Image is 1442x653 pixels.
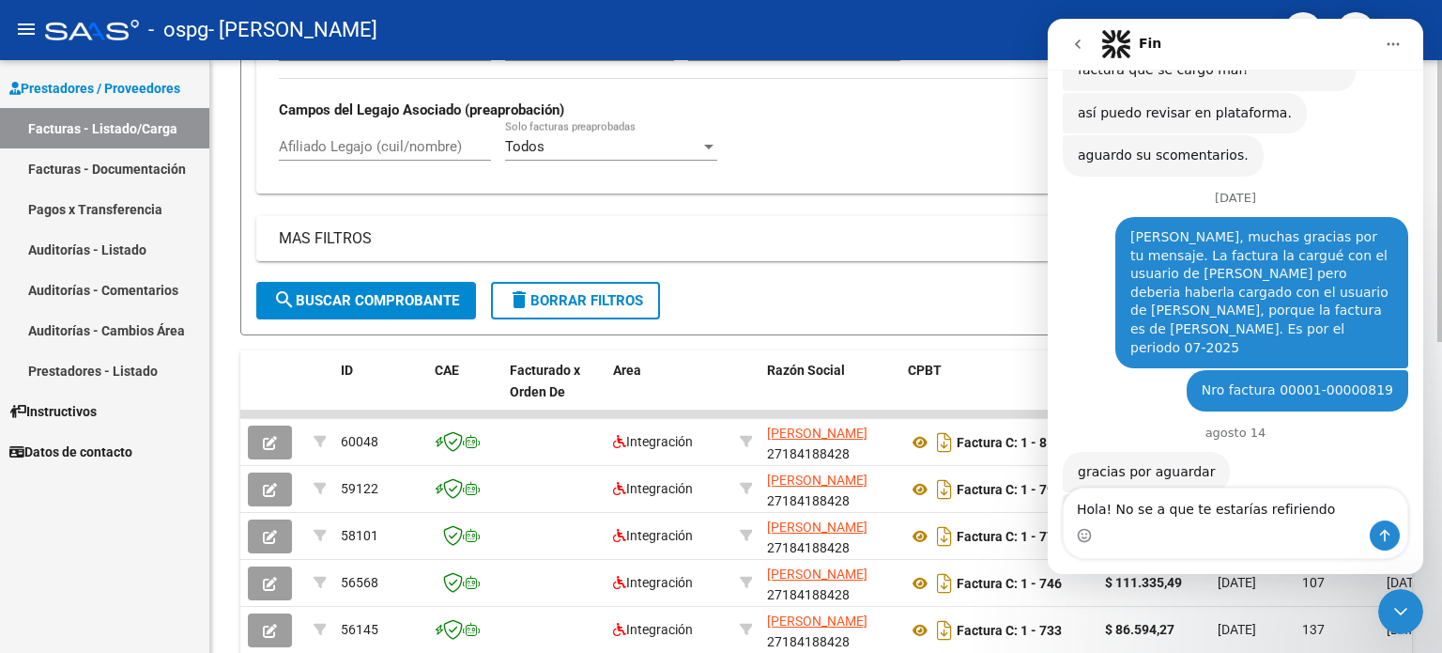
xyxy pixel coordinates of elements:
i: Descargar documento [932,521,957,552]
span: 56145 [341,622,378,637]
span: Integración [613,528,693,543]
span: 137 [1302,622,1325,637]
span: 56568 [341,575,378,590]
span: Prestadores / Proveedores [9,78,180,99]
span: Buscar Comprobante [273,292,459,309]
span: [DATE] [1218,575,1256,590]
span: - [PERSON_NAME] [208,9,377,51]
span: 58101 [341,528,378,543]
div: 27184188428 [767,517,893,556]
mat-icon: search [273,288,296,311]
div: 27184188428 [767,470,893,509]
span: [PERSON_NAME] [767,520,867,535]
span: Integración [613,622,693,637]
i: Descargar documento [932,474,957,505]
span: 59122 [341,481,378,496]
span: [DATE] [1218,622,1256,637]
datatable-header-cell: Facturado x Orden De [502,350,606,433]
strong: Factura C: 1 - 799 [957,482,1062,497]
span: [PERSON_NAME] [767,614,867,629]
i: Descargar documento [932,568,957,599]
button: Buscar Comprobante [256,282,476,319]
span: Todos [505,138,545,155]
datatable-header-cell: Area [606,350,732,433]
span: [PERSON_NAME] [767,473,867,488]
span: 60048 [341,434,378,449]
mat-panel-title: MAS FILTROS [279,228,1351,249]
span: Area [613,363,641,378]
strong: Campos del Legajo Asociado (preaprobación) [279,101,564,118]
div: 27184188428 [767,564,893,603]
span: [PERSON_NAME] [767,567,867,582]
i: Descargar documento [932,428,957,458]
strong: Factura C: 1 - 776 [957,529,1062,544]
span: Integración [613,481,693,496]
strong: Factura C: 1 - 746 [957,576,1062,591]
datatable-header-cell: CAE [427,350,502,433]
i: Descargar documento [932,615,957,645]
strong: $ 111.335,49 [1105,575,1182,590]
span: Integración [613,575,693,590]
span: CAE [435,363,459,378]
span: Instructivos [9,401,97,422]
span: Integración [613,434,693,449]
div: 27184188428 [767,611,893,650]
strong: $ 86.594,27 [1105,622,1174,637]
datatable-header-cell: CPBT [900,350,1097,433]
span: 107 [1302,575,1325,590]
span: Facturado x Orden De [510,363,580,399]
span: [PERSON_NAME] [767,426,867,441]
iframe: Intercom live chat [1048,19,1423,574]
div: 27184188428 [767,423,893,462]
iframe: Intercom live chat [1378,589,1423,634]
span: ID [341,363,353,378]
mat-icon: menu [15,18,38,40]
datatable-header-cell: ID [333,350,427,433]
strong: Factura C: 1 - 819 [957,435,1062,450]
span: Datos de contacto [9,442,132,462]
mat-icon: delete [508,288,530,311]
strong: Factura C: 1 - 733 [957,623,1062,638]
mat-expansion-panel-header: MAS FILTROS [256,216,1396,261]
span: Razón Social [767,363,845,378]
datatable-header-cell: Razón Social [759,350,900,433]
span: CPBT [908,363,942,378]
button: Borrar Filtros [491,282,660,319]
span: - ospg [148,9,208,51]
span: [DATE] [1387,575,1425,590]
span: Borrar Filtros [508,292,643,309]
